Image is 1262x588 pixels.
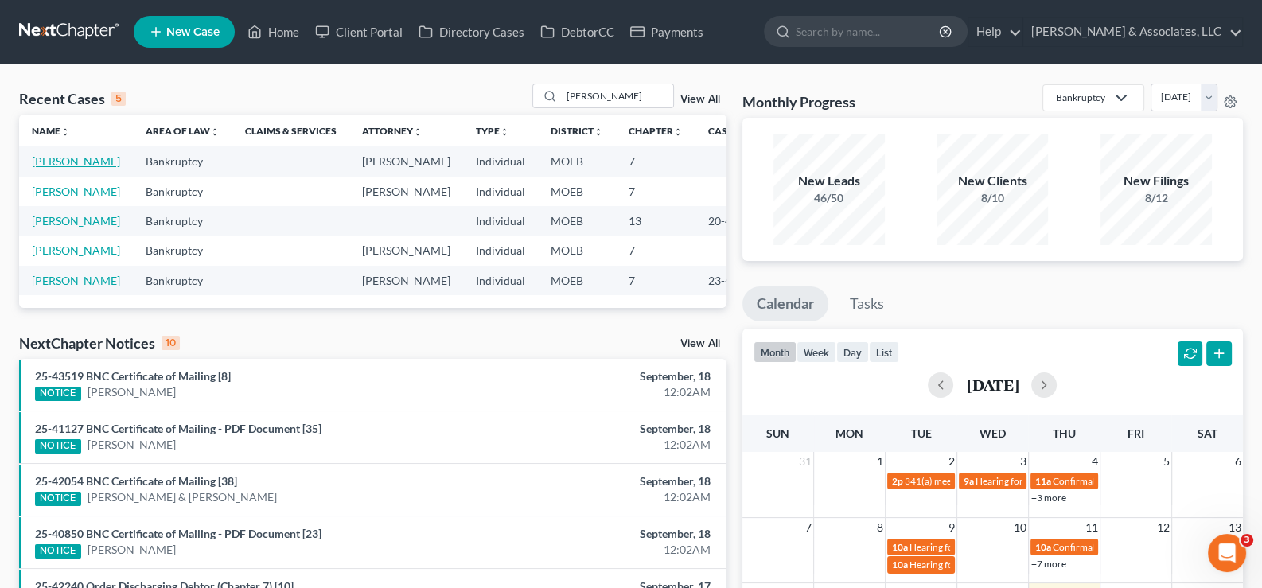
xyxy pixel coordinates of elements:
[966,376,1019,393] h2: [DATE]
[551,125,603,137] a: Districtunfold_more
[1100,190,1212,206] div: 8/12
[1155,518,1171,537] span: 12
[616,266,695,295] td: 7
[232,115,349,146] th: Claims & Services
[1198,426,1217,440] span: Sat
[1012,518,1028,537] span: 10
[797,452,813,471] span: 31
[836,341,869,363] button: day
[19,333,180,352] div: NextChapter Notices
[538,206,616,236] td: MOEB
[35,422,321,435] a: 25-41127 BNC Certificate of Mailing - PDF Document [35]
[538,146,616,176] td: MOEB
[496,489,711,505] div: 12:02AM
[1031,492,1066,504] a: +3 more
[88,437,176,453] a: [PERSON_NAME]
[349,236,463,266] td: [PERSON_NAME]
[875,518,885,537] span: 8
[937,172,1048,190] div: New Clients
[1053,426,1076,440] span: Thu
[742,286,828,321] a: Calendar
[1090,452,1100,471] span: 4
[35,387,81,401] div: NOTICE
[835,286,898,321] a: Tasks
[1053,541,1233,553] span: Confirmation hearing for [PERSON_NAME]
[538,266,616,295] td: MOEB
[892,559,908,570] span: 10a
[976,475,1100,487] span: Hearing for [PERSON_NAME]
[35,544,81,559] div: NOTICE
[964,475,974,487] span: 9a
[937,190,1048,206] div: 8/10
[133,206,232,236] td: Bankruptcy
[766,426,789,440] span: Sun
[496,473,711,489] div: September, 18
[35,439,81,454] div: NOTICE
[673,127,683,137] i: unfold_more
[463,146,538,176] td: Individual
[1233,452,1243,471] span: 6
[362,125,423,137] a: Attorneyunfold_more
[19,89,126,108] div: Recent Cases
[1208,534,1246,572] iframe: Intercom live chat
[307,18,411,46] a: Client Portal
[32,274,120,287] a: [PERSON_NAME]
[947,452,956,471] span: 2
[463,236,538,266] td: Individual
[32,243,120,257] a: [PERSON_NAME]
[349,266,463,295] td: [PERSON_NAME]
[349,177,463,206] td: [PERSON_NAME]
[1100,172,1212,190] div: New Filings
[1128,426,1144,440] span: Fri
[892,475,903,487] span: 2p
[133,146,232,176] td: Bankruptcy
[463,206,538,236] td: Individual
[754,341,797,363] button: month
[1031,558,1066,570] a: +7 more
[133,177,232,206] td: Bankruptcy
[622,18,711,46] a: Payments
[1227,518,1243,537] span: 13
[463,177,538,206] td: Individual
[411,18,532,46] a: Directory Cases
[616,146,695,176] td: 7
[968,18,1022,46] a: Help
[1084,518,1100,537] span: 11
[835,426,863,440] span: Mon
[616,177,695,206] td: 7
[695,266,772,295] td: 23-42254
[804,518,813,537] span: 7
[909,541,1034,553] span: Hearing for [PERSON_NAME]
[349,146,463,176] td: [PERSON_NAME]
[869,341,899,363] button: list
[947,518,956,537] span: 9
[773,190,885,206] div: 46/50
[1019,452,1028,471] span: 3
[1053,475,1233,487] span: Confirmation hearing for [PERSON_NAME]
[32,214,120,228] a: [PERSON_NAME]
[538,177,616,206] td: MOEB
[594,127,603,137] i: unfold_more
[1241,534,1253,547] span: 3
[629,125,683,137] a: Chapterunfold_more
[695,206,772,236] td: 20-42728
[742,92,855,111] h3: Monthly Progress
[796,17,941,46] input: Search by name...
[892,541,908,553] span: 10a
[32,125,70,137] a: Nameunfold_more
[88,489,277,505] a: [PERSON_NAME] & [PERSON_NAME]
[1035,475,1051,487] span: 11a
[496,437,711,453] div: 12:02AM
[496,421,711,437] div: September, 18
[35,492,81,506] div: NOTICE
[773,172,885,190] div: New Leads
[133,266,232,295] td: Bankruptcy
[463,266,538,295] td: Individual
[162,336,180,350] div: 10
[60,127,70,137] i: unfold_more
[88,542,176,558] a: [PERSON_NAME]
[1056,91,1105,104] div: Bankruptcy
[875,452,885,471] span: 1
[538,236,616,266] td: MOEB
[413,127,423,137] i: unfold_more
